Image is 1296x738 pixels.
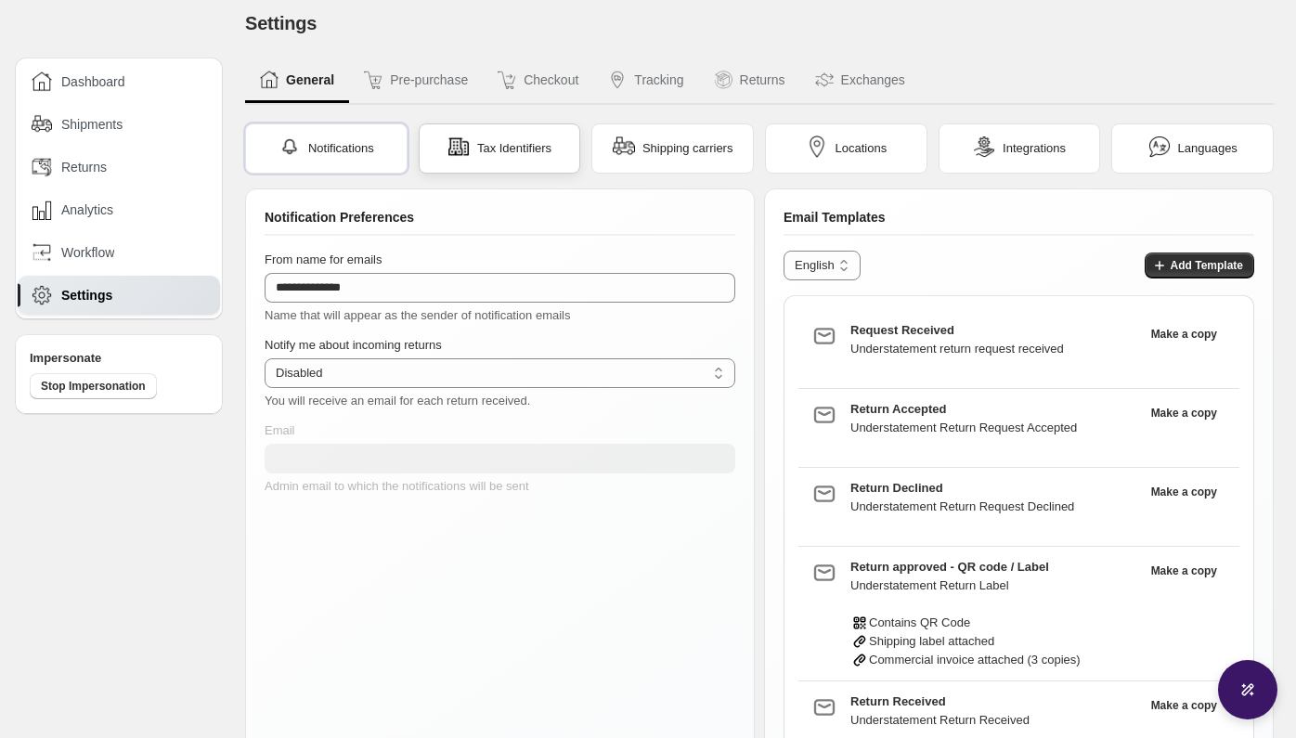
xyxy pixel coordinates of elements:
span: You will receive an email for each return received. [265,394,530,408]
span: Analytics [61,201,113,219]
div: Email Templates [784,208,1254,236]
button: Clone the template [1140,693,1228,719]
img: Tracking icon [608,71,627,89]
button: Checkout [483,58,593,103]
button: General [245,58,349,103]
div: Commercial invoice attached (3 copies) [850,651,1140,669]
h3: Return Declined [850,479,1140,498]
button: Stop Impersonation [30,373,157,399]
span: Settings [61,286,112,304]
span: Notify me about incoming returns [265,338,442,352]
span: Integrations [1003,139,1066,158]
span: Languages [1178,139,1238,158]
div: Understatement Return Request Accepted [850,419,1140,437]
div: Understatement return request received [850,340,1140,358]
span: Make a copy [1151,698,1217,713]
span: Email [265,423,295,437]
span: Name that will appear as the sender of notification emails [265,308,571,322]
span: Make a copy [1151,563,1217,578]
img: Checkout icon [498,71,516,89]
button: Tracking [593,58,698,103]
span: Returns [61,158,107,176]
span: Locations [836,139,888,158]
div: Notification Preferences [265,208,735,236]
button: Pre-purchase [349,58,483,103]
span: Dashboard [61,72,125,91]
div: Understatement Return Request Declined [850,498,1140,516]
span: Admin email to which the notifications will be sent [265,479,529,493]
span: Make a copy [1151,406,1217,421]
button: Clone the template [1140,558,1228,584]
span: Make a copy [1151,327,1217,342]
span: Shipments [61,115,123,134]
span: Notifications [308,139,374,158]
span: From name for emails [265,252,382,266]
h3: Return Accepted [850,400,1140,419]
span: Tax Identifiers [477,139,551,158]
div: Understatement Return Received [850,711,1140,730]
button: Clone the template [1140,321,1228,347]
div: Understatement Return Label [850,576,1140,595]
h3: Request Received [850,321,1140,340]
span: Settings [245,13,317,33]
div: Contains QR Code [850,614,1140,632]
span: Shipping carriers [642,139,733,158]
button: Returns [699,58,800,103]
h4: Impersonate [30,349,208,368]
button: Clone the template [1140,400,1228,426]
img: Returns icon [714,71,732,89]
img: Pre-purchase icon [364,71,382,89]
span: Stop Impersonation [41,379,146,394]
span: Workflow [61,243,114,262]
img: General icon [260,71,279,89]
h3: Return Received [850,693,1140,711]
button: Add Template [1145,252,1254,278]
div: Shipping label attached [850,632,1140,651]
button: Exchanges [800,58,920,103]
button: Clone the template [1140,479,1228,505]
span: Make a copy [1151,485,1217,499]
span: Add Template [1171,258,1243,273]
h3: Return approved - QR code / Label [850,558,1140,576]
img: Exchanges icon [815,71,834,89]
